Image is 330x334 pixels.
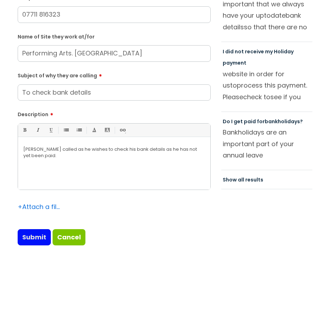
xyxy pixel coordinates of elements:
p: [PERSON_NAME] called as he wishes to check his bank details as he has not yet been paid. [23,146,205,159]
span: bank [286,11,301,20]
a: Font Color [90,126,98,135]
span: check [243,93,262,101]
span: details [223,23,244,31]
span: to [230,81,237,90]
label: Subject of why they are calling [18,70,211,79]
a: 1. Ordered List (Ctrl-Shift-8) [74,126,83,135]
span: Bank [223,128,238,137]
span: bank [265,118,278,125]
label: Name of Site they work at/for [18,32,211,40]
label: Description [18,109,211,118]
span: to [264,93,270,101]
p: holidays are an important part of your annual leave allowance. ensure fairness ... our company ha... [223,127,311,161]
input: Submit [18,229,51,245]
a: • Unordered List (Ctrl-Shift-7) [61,126,70,135]
span: to [264,11,271,20]
p: website in order for us process this payment. Please see if you received ... full requested time.... [223,68,311,102]
a: Bold (Ctrl-B) [20,126,29,135]
a: Link [118,126,127,135]
a: Back Color [103,126,112,135]
span: + [18,202,22,211]
a: Underline(Ctrl-U) [46,126,55,135]
a: Do I get paid forbankholidays? [223,118,303,125]
a: I did not receive my Holiday payment [223,48,294,66]
a: Italic (Ctrl-I) [33,126,42,135]
div: Attach a file [18,201,60,213]
a: Cancel [53,229,85,245]
a: Show all results [223,176,263,183]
